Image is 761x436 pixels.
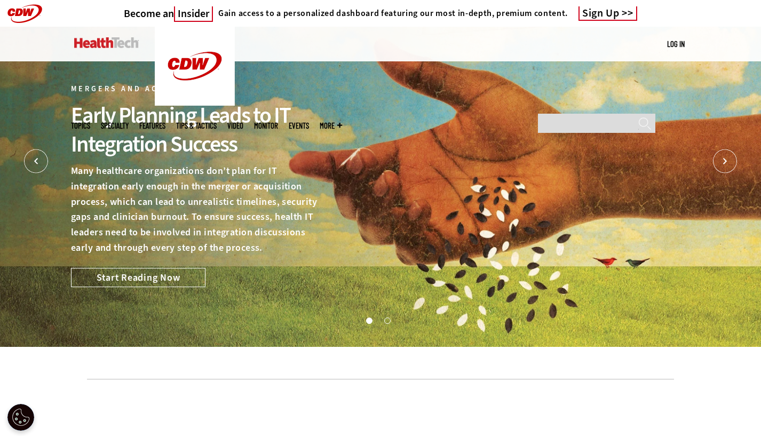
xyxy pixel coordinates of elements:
[227,122,243,130] a: Video
[24,149,48,173] button: Prev
[101,122,129,130] span: Specialty
[7,404,34,431] button: Open Preferences
[71,268,205,287] a: Start Reading Now
[155,97,235,108] a: CDW
[74,37,139,48] img: Home
[578,6,637,21] a: Sign Up
[71,163,319,256] p: Many healthcare organizations don’t plan for IT integration early enough in the merger or acquisi...
[667,38,685,50] div: User menu
[213,8,568,19] a: Gain access to a personalized dashboard featuring our most in-depth, premium content.
[176,122,217,130] a: Tips & Tactics
[124,7,213,20] h3: Become an
[289,122,309,130] a: Events
[7,404,34,431] div: Cookie Settings
[320,122,342,130] span: More
[384,318,390,323] button: 2 of 2
[254,122,278,130] a: MonITor
[71,101,319,158] div: Early Planning Leads to IT Integration Success
[218,8,568,19] h4: Gain access to a personalized dashboard featuring our most in-depth, premium content.
[174,6,213,22] span: Insider
[366,318,371,323] button: 1 of 2
[713,149,737,173] button: Next
[124,7,213,20] a: Become anInsider
[71,122,90,130] span: Topics
[667,39,685,49] a: Log in
[155,27,235,106] img: Home
[139,122,165,130] a: Features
